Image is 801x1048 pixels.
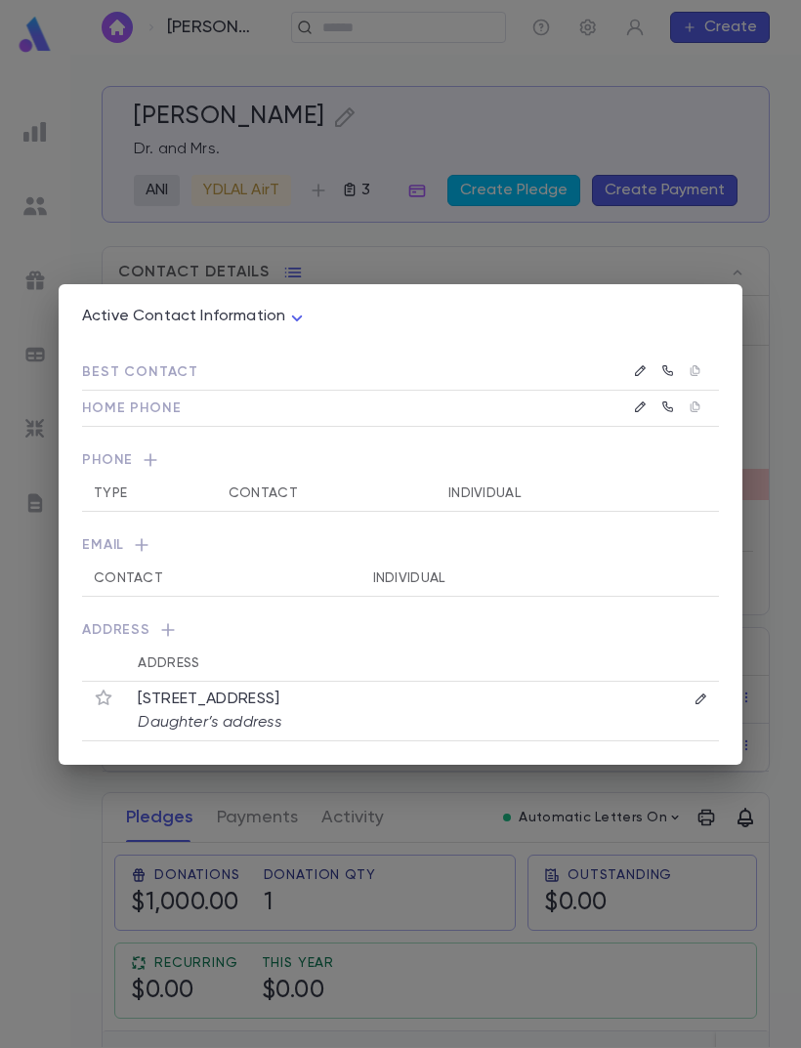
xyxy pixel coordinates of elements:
th: Address [126,646,681,682]
span: Phone [82,450,719,476]
th: Type [82,476,217,512]
span: Active Contact Information [82,309,285,324]
th: Contact [82,561,361,597]
th: Individual [437,476,663,512]
span: Email [82,535,719,561]
span: Best Contact [82,365,198,379]
div: Active Contact Information [82,302,309,332]
th: Individual [361,561,649,597]
p: Daughter’s address [138,713,709,733]
th: Contact [217,476,437,512]
span: Home Phone [82,401,181,415]
td: [STREET_ADDRESS] [126,681,681,740]
span: Address [82,620,719,646]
